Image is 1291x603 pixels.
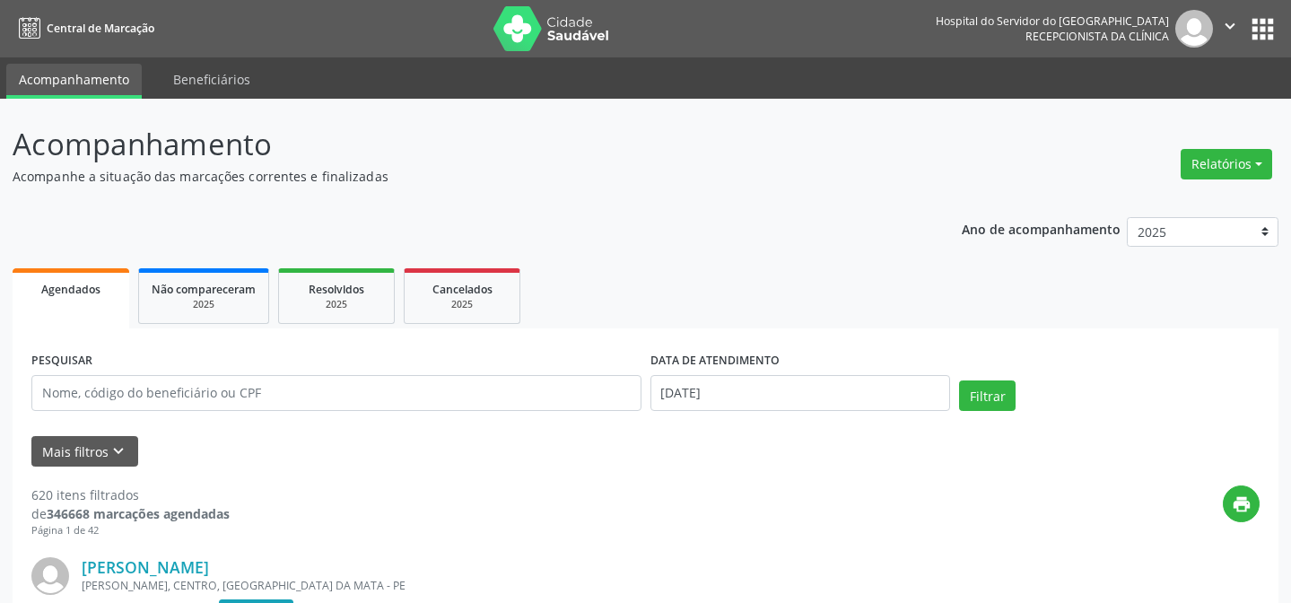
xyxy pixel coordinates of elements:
[1247,13,1278,45] button: apps
[6,64,142,99] a: Acompanhamento
[1213,10,1247,48] button: 
[1232,494,1252,514] i: print
[161,64,263,95] a: Beneficiários
[292,298,381,311] div: 2025
[936,13,1169,29] div: Hospital do Servidor do [GEOGRAPHIC_DATA]
[152,282,256,297] span: Não compareceram
[152,298,256,311] div: 2025
[31,436,138,468] button: Mais filtroskeyboard_arrow_down
[650,347,780,375] label: DATA DE ATENDIMENTO
[31,523,230,538] div: Página 1 de 42
[1175,10,1213,48] img: img
[13,13,154,43] a: Central de Marcação
[31,347,92,375] label: PESQUISAR
[31,504,230,523] div: de
[31,557,69,595] img: img
[82,557,209,577] a: [PERSON_NAME]
[1025,29,1169,44] span: Recepcionista da clínica
[309,282,364,297] span: Resolvidos
[47,21,154,36] span: Central de Marcação
[82,578,990,593] div: [PERSON_NAME], CENTRO, [GEOGRAPHIC_DATA] DA MATA - PE
[109,441,128,461] i: keyboard_arrow_down
[31,485,230,504] div: 620 itens filtrados
[1223,485,1260,522] button: print
[417,298,507,311] div: 2025
[432,282,493,297] span: Cancelados
[962,217,1121,240] p: Ano de acompanhamento
[41,282,100,297] span: Agendados
[650,375,951,411] input: Selecione um intervalo
[959,380,1016,411] button: Filtrar
[13,122,899,167] p: Acompanhamento
[13,167,899,186] p: Acompanhe a situação das marcações correntes e finalizadas
[31,375,641,411] input: Nome, código do beneficiário ou CPF
[47,505,230,522] strong: 346668 marcações agendadas
[1220,16,1240,36] i: 
[1181,149,1272,179] button: Relatórios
